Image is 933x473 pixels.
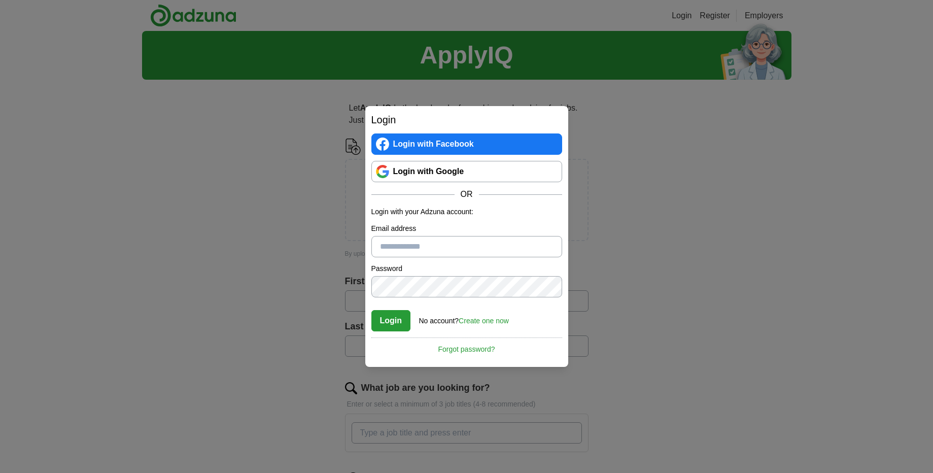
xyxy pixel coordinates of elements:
div: No account? [419,310,509,326]
a: Login with Facebook [371,133,562,155]
label: Password [371,263,562,274]
button: Login [371,310,411,331]
h2: Login [371,112,562,127]
a: Login with Google [371,161,562,182]
label: Email address [371,223,562,234]
p: Login with your Adzuna account: [371,207,562,217]
a: Create one now [459,317,509,325]
a: Forgot password? [371,337,562,355]
span: OR [455,188,479,200]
